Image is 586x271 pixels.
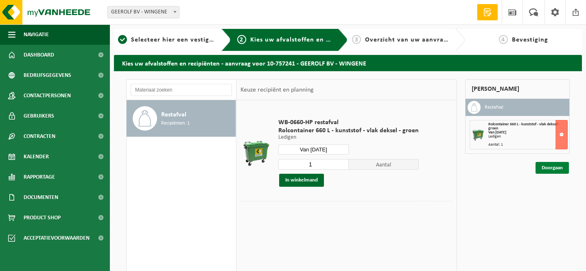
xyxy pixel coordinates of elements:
[512,37,548,43] span: Bevestiging
[488,130,506,135] strong: Van [DATE]
[352,35,361,44] span: 3
[365,37,451,43] span: Overzicht van uw aanvraag
[131,37,219,43] span: Selecteer hier een vestiging
[488,143,567,147] div: Aantal: 1
[24,65,71,85] span: Bedrijfsgegevens
[108,7,179,18] span: GEEROLF BV - WINGENE
[24,208,61,228] span: Product Shop
[250,37,362,43] span: Kies uw afvalstoffen en recipiënten
[485,101,503,114] h3: Restafval
[488,122,560,131] span: Rolcontainer 660 L - kunststof - vlak deksel - groen
[161,110,186,120] span: Restafval
[278,127,419,135] span: Rolcontainer 660 L - kunststof - vlak deksel - groen
[536,162,569,174] a: Doorgaan
[237,35,246,44] span: 2
[161,120,190,127] span: Recipiënten: 1
[24,187,58,208] span: Documenten
[118,35,127,44] span: 1
[499,35,508,44] span: 4
[279,174,324,187] button: In winkelmand
[236,80,318,100] div: Keuze recipiënt en planning
[107,6,179,18] span: GEEROLF BV - WINGENE
[127,100,236,137] button: Restafval Recipiënten: 1
[278,118,419,127] span: WB-0660-HP restafval
[24,45,54,65] span: Dashboard
[24,106,54,126] span: Gebruikers
[114,55,582,71] h2: Kies uw afvalstoffen en recipiënten - aanvraag voor 10-757241 - GEEROLF BV - WINGENE
[278,144,349,155] input: Selecteer datum
[24,126,55,146] span: Contracten
[465,79,570,99] div: [PERSON_NAME]
[349,159,419,170] span: Aantal
[24,228,90,248] span: Acceptatievoorwaarden
[24,85,71,106] span: Contactpersonen
[118,35,215,45] a: 1Selecteer hier een vestiging
[278,135,419,140] p: Ledigen
[24,146,49,167] span: Kalender
[488,135,567,139] div: Ledigen
[24,24,49,45] span: Navigatie
[24,167,55,187] span: Rapportage
[131,84,232,96] input: Materiaal zoeken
